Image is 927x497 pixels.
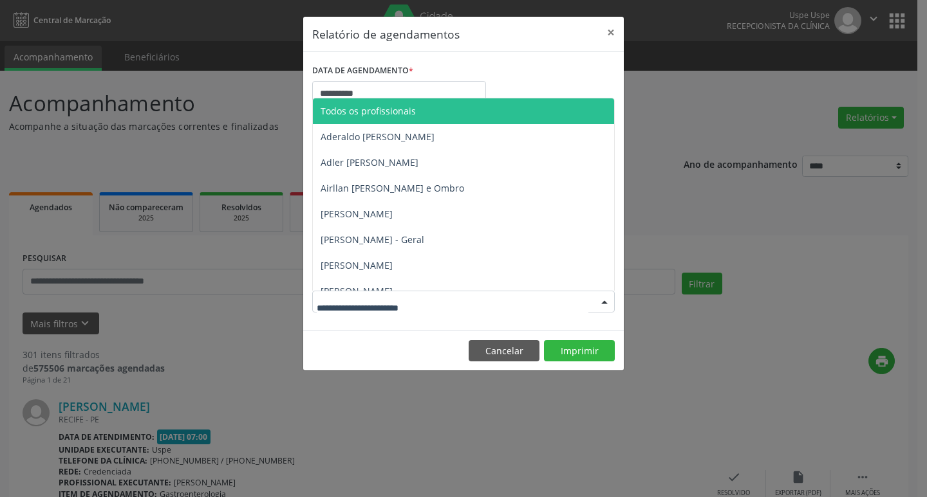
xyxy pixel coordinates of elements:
[321,208,393,220] span: [PERSON_NAME]
[321,259,393,271] span: [PERSON_NAME]
[312,61,413,81] label: DATA DE AGENDAMENTO
[544,340,615,362] button: Imprimir
[321,105,416,117] span: Todos os profissionais
[598,17,624,48] button: Close
[321,233,424,246] span: [PERSON_NAME] - Geral
[321,156,418,168] span: Adler [PERSON_NAME]
[321,131,435,143] span: Aderaldo [PERSON_NAME]
[469,340,539,362] button: Cancelar
[321,182,464,194] span: Airllan [PERSON_NAME] e Ombro
[321,285,393,297] span: [PERSON_NAME]
[312,26,460,42] h5: Relatório de agendamentos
